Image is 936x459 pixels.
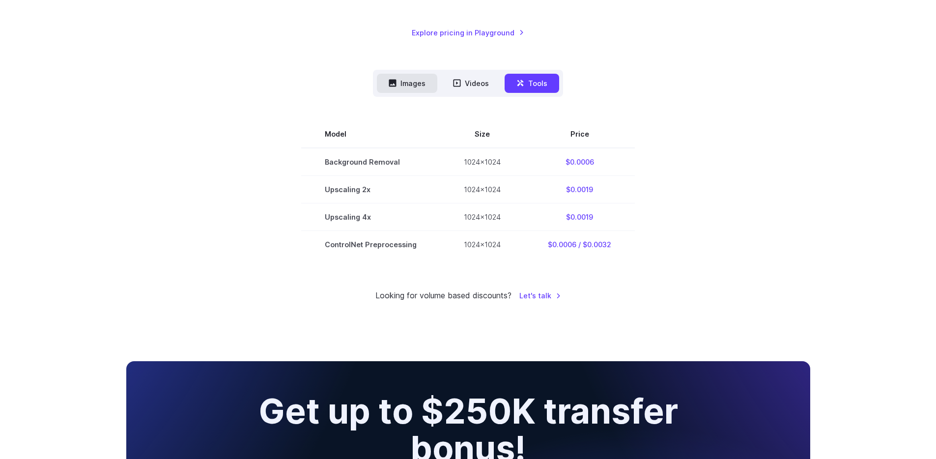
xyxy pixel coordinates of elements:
[440,230,524,258] td: 1024x1024
[524,175,635,203] td: $0.0019
[412,27,524,38] a: Explore pricing in Playground
[505,74,559,93] button: Tools
[441,74,501,93] button: Videos
[301,175,440,203] td: Upscaling 2x
[524,230,635,258] td: $0.0006 / $0.0032
[301,230,440,258] td: ControlNet Preprocessing
[440,148,524,176] td: 1024x1024
[440,203,524,230] td: 1024x1024
[524,203,635,230] td: $0.0019
[519,290,561,301] a: Let's talk
[375,289,511,302] small: Looking for volume based discounts?
[377,74,437,93] button: Images
[301,148,440,176] td: Background Removal
[301,203,440,230] td: Upscaling 4x
[524,148,635,176] td: $0.0006
[301,120,440,148] th: Model
[524,120,635,148] th: Price
[440,120,524,148] th: Size
[440,175,524,203] td: 1024x1024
